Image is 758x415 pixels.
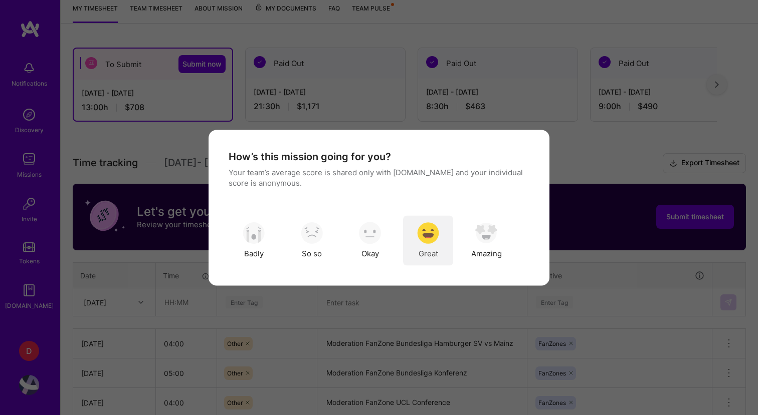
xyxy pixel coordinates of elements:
img: soso [417,222,439,244]
span: Badly [244,248,264,259]
img: soso [359,222,381,244]
div: modal [209,130,549,285]
p: Your team’s average score is shared only with [DOMAIN_NAME] and your individual score is anonymous. [229,167,529,188]
span: Great [419,248,438,259]
img: soso [301,222,323,244]
span: Amazing [471,248,502,259]
img: soso [475,222,497,244]
h4: How’s this mission going for you? [229,150,391,163]
span: Okay [361,248,379,259]
span: So so [302,248,322,259]
img: soso [243,222,265,244]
